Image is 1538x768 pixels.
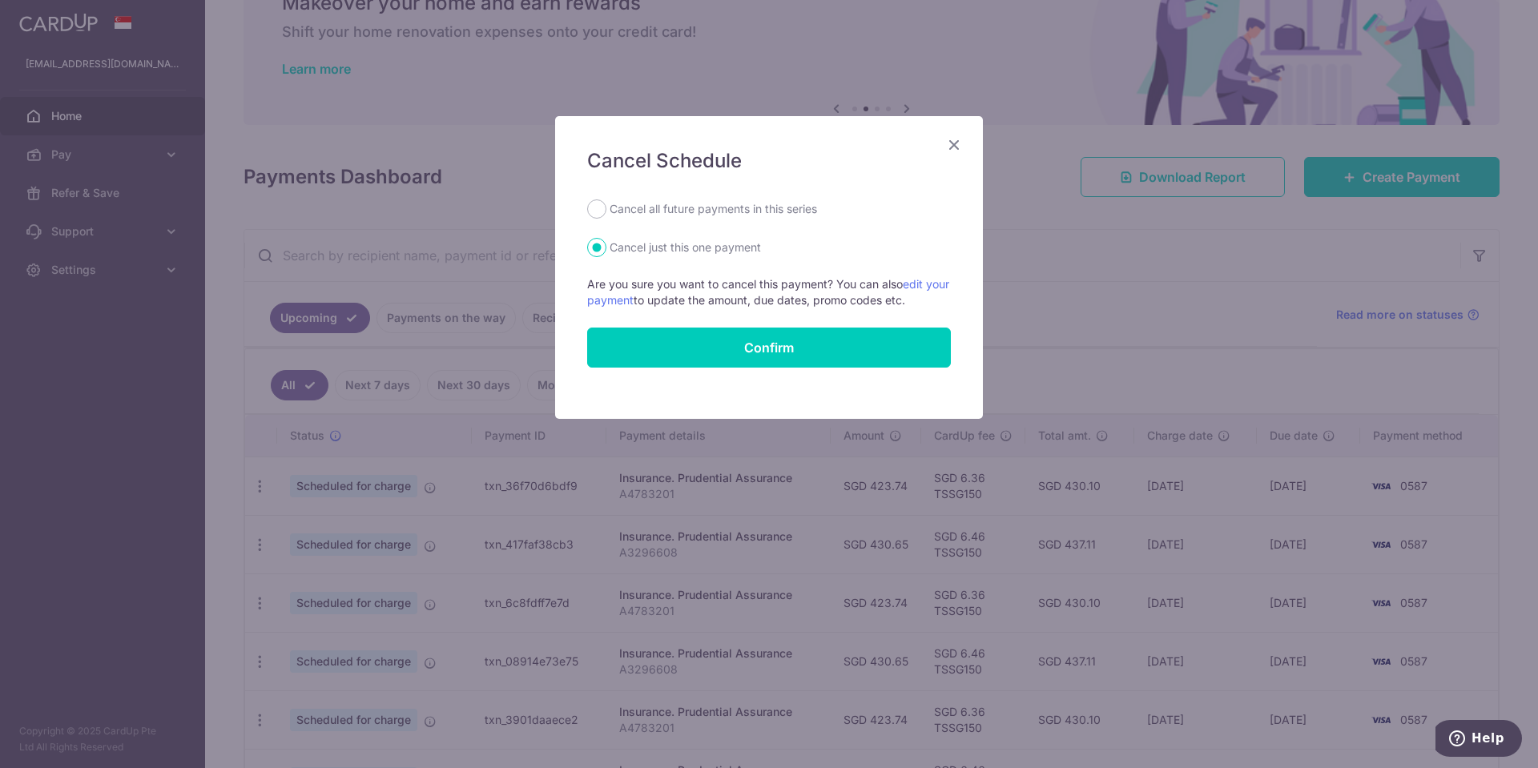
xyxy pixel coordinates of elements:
iframe: Opens a widget where you can find more information [1435,720,1522,760]
label: Cancel just this one payment [610,238,761,257]
h5: Cancel Schedule [587,148,951,174]
p: Are you sure you want to cancel this payment? You can also to update the amount, due dates, promo... [587,276,951,308]
label: Cancel all future payments in this series [610,199,817,219]
button: Close [944,135,964,155]
button: Confirm [587,328,951,368]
